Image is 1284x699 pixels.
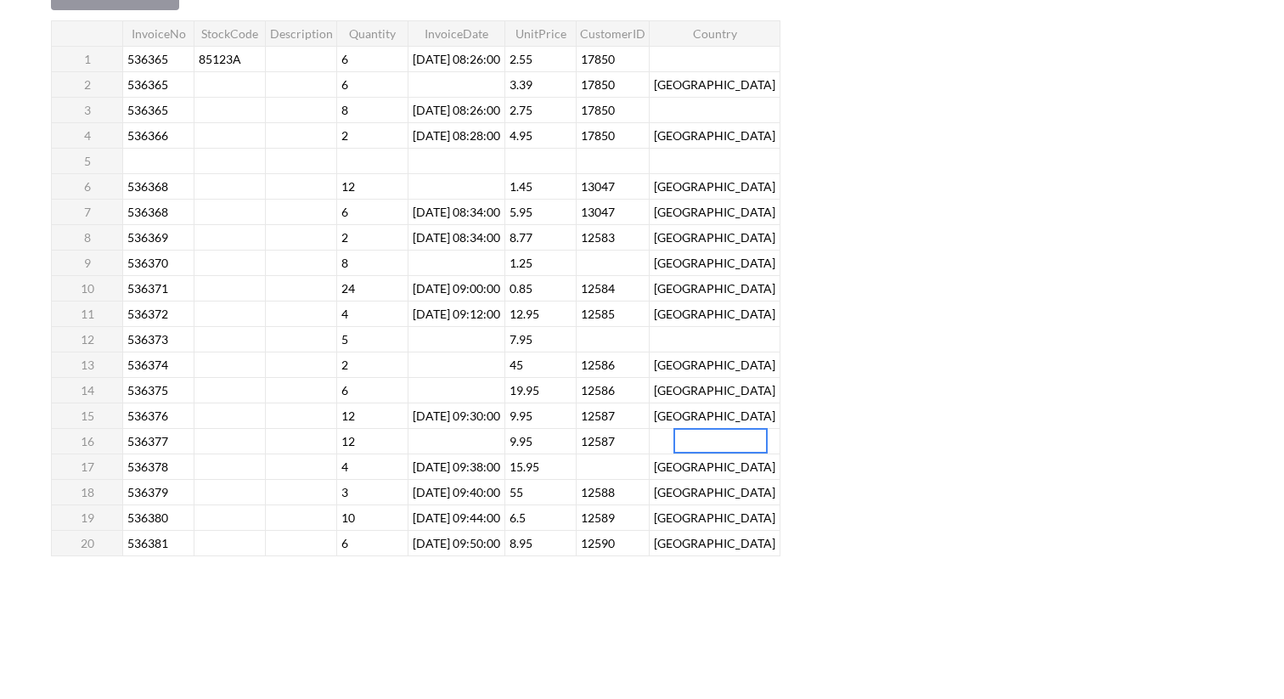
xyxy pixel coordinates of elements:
[409,48,504,70] span: [DATE] 08:26:00
[577,99,618,121] span: 17850
[124,48,172,70] span: 536365
[650,456,779,477] span: [GEOGRAPHIC_DATA]
[506,303,543,324] span: 12.95
[52,326,123,352] th: 12
[409,99,504,121] span: [DATE] 08:26:00
[506,201,536,223] span: 5.95
[52,530,123,555] th: 20
[124,533,172,554] span: 536381
[338,201,352,223] span: 6
[124,227,172,248] span: 536369
[409,227,504,248] span: [DATE] 08:34:00
[650,20,780,46] th: Country
[506,227,536,248] span: 8.77
[409,125,504,146] span: [DATE] 08:28:00
[124,278,172,299] span: 536371
[650,176,779,197] span: [GEOGRAPHIC_DATA]
[52,377,123,403] th: 14
[124,456,172,477] span: 536378
[52,505,123,530] th: 19
[409,456,504,477] span: [DATE] 09:38:00
[123,20,194,46] th: InvoiceNo
[577,303,618,324] span: 12585
[52,97,123,122] th: 3
[52,275,123,301] th: 10
[338,482,352,503] span: 3
[577,507,618,528] span: 12589
[338,227,352,248] span: 2
[52,71,123,97] th: 2
[52,173,123,199] th: 6
[650,227,779,248] span: [GEOGRAPHIC_DATA]
[124,354,172,375] span: 536374
[650,507,779,528] span: [GEOGRAPHIC_DATA]
[506,252,536,273] span: 1.25
[577,48,618,70] span: 17850
[124,482,172,503] span: 536379
[408,20,505,46] th: InvoiceDate
[577,354,618,375] span: 12586
[506,278,536,299] span: 0.85
[338,354,352,375] span: 2
[338,48,352,70] span: 6
[124,176,172,197] span: 536368
[409,482,504,503] span: [DATE] 09:40:00
[577,20,650,46] th: CustomerID
[650,482,779,503] span: [GEOGRAPHIC_DATA]
[124,431,172,452] span: 536377
[52,250,123,275] th: 9
[506,354,527,375] span: 45
[338,507,358,528] span: 10
[577,176,618,197] span: 13047
[194,20,266,46] th: StockCode
[338,303,352,324] span: 4
[577,380,618,401] span: 12586
[409,405,504,426] span: [DATE] 09:30:00
[505,20,577,46] th: UnitPrice
[506,176,536,197] span: 1.45
[650,354,779,375] span: [GEOGRAPHIC_DATA]
[650,74,779,95] span: [GEOGRAPHIC_DATA]
[195,48,245,70] span: 85123A
[124,380,172,401] span: 536375
[124,99,172,121] span: 536365
[506,48,536,70] span: 2.55
[124,201,172,223] span: 536368
[506,99,536,121] span: 2.75
[506,405,536,426] span: 9.95
[338,176,358,197] span: 12
[124,329,172,350] span: 536373
[650,380,779,401] span: [GEOGRAPHIC_DATA]
[338,456,352,477] span: 4
[577,201,618,223] span: 13047
[409,201,504,223] span: [DATE] 08:34:00
[124,74,172,95] span: 536365
[409,303,504,324] span: [DATE] 09:12:00
[52,46,123,71] th: 1
[338,74,352,95] span: 6
[124,303,172,324] span: 536372
[124,125,172,146] span: 536366
[52,403,123,428] th: 15
[52,428,123,454] th: 16
[338,380,352,401] span: 6
[650,278,779,299] span: [GEOGRAPHIC_DATA]
[338,125,352,146] span: 2
[409,533,504,554] span: [DATE] 09:50:00
[338,431,358,452] span: 12
[338,329,352,350] span: 5
[506,125,536,146] span: 4.95
[506,329,536,350] span: 7.95
[409,278,504,299] span: [DATE] 09:00:00
[577,405,618,426] span: 12587
[52,122,123,148] th: 4
[52,148,123,173] th: 5
[124,507,172,528] span: 536380
[650,405,779,426] span: [GEOGRAPHIC_DATA]
[52,479,123,505] th: 18
[506,380,543,401] span: 19.95
[650,201,779,223] span: [GEOGRAPHIC_DATA]
[52,301,123,326] th: 11
[506,507,529,528] span: 6.5
[338,252,352,273] span: 8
